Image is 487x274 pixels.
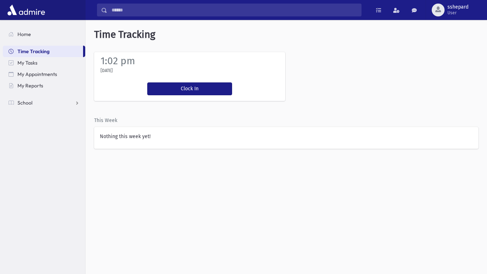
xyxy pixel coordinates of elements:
[17,31,31,37] span: Home
[3,80,85,91] a: My Reports
[100,133,150,140] label: Nothing this week yet!
[17,82,43,89] span: My Reports
[447,10,468,16] span: User
[86,20,487,49] h5: Time Tracking
[6,3,47,17] img: AdmirePro
[17,71,57,77] span: My Appointments
[3,57,85,68] a: My Tasks
[3,68,85,80] a: My Appointments
[17,100,32,106] span: School
[447,4,468,10] span: sshepard
[3,46,83,57] a: Time Tracking
[101,55,135,67] label: 1:02 pm
[17,60,37,66] span: My Tasks
[101,67,113,74] label: [DATE]
[147,82,232,95] button: Clock In
[107,4,361,16] input: Search
[3,97,85,108] a: School
[3,29,85,40] a: Home
[17,48,50,55] span: Time Tracking
[94,117,117,124] label: This Week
